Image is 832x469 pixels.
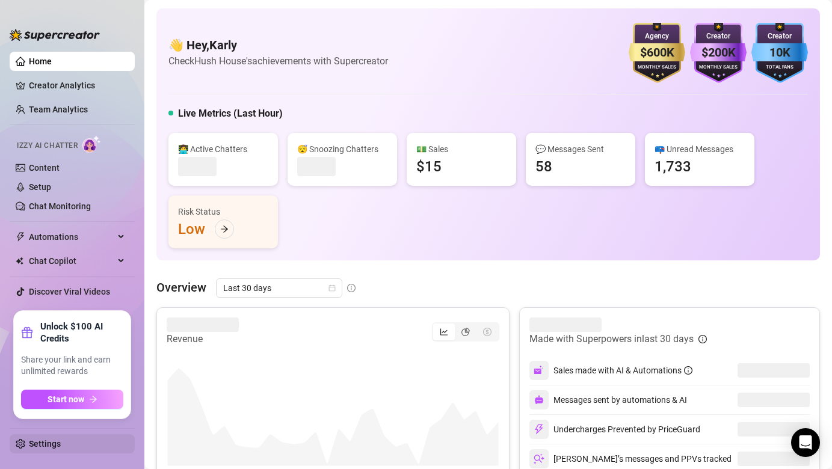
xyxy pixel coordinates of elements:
article: Made with Superpowers in last 30 days [529,332,694,346]
img: svg%3e [534,424,544,435]
div: $15 [416,157,442,176]
div: Creator [751,31,808,42]
div: 📪 Unread Messages [655,143,745,156]
img: AI Chatter [82,135,101,153]
span: info-circle [698,335,707,343]
article: Revenue [167,332,239,346]
div: $200K [690,43,747,62]
div: Open Intercom Messenger [791,428,820,457]
div: Total Fans [751,64,808,72]
div: Agency [629,31,685,42]
span: line-chart [440,328,448,336]
div: [PERSON_NAME]’s messages and PPVs tracked [529,449,732,468]
div: 58 [535,157,552,176]
div: 💵 Sales [416,143,507,156]
span: calendar [328,284,336,292]
img: svg%3e [534,365,544,376]
img: svg%3e [534,395,544,405]
div: 10K [751,43,808,62]
span: info-circle [684,366,692,375]
img: Chat Copilot [16,257,23,265]
article: Overview [156,278,206,296]
div: Undercharges Prevented by PriceGuard [529,420,700,439]
div: Risk Status [178,205,268,218]
img: blue-badge-DgoSNQY1.svg [751,23,808,83]
img: gold-badge-CigiZidd.svg [629,23,685,83]
article: Check Hush House's achievements with Supercreator [168,54,388,69]
div: 1,733 [655,157,691,176]
span: Automations [29,227,114,247]
span: Start now [48,394,84,404]
a: Content [29,163,60,173]
button: Start nowarrow-right [21,390,123,409]
div: 😴 Snoozing Chatters [297,143,387,156]
div: Monthly Sales [629,64,685,72]
span: gift [21,326,33,339]
a: Team Analytics [29,105,88,114]
span: dollar-circle [483,328,491,336]
img: purple-badge-B9DA21FR.svg [690,23,747,83]
span: arrow-right [89,395,97,403]
span: thunderbolt [16,232,25,242]
span: Share your link and earn unlimited rewards [21,354,123,378]
div: segmented control [432,322,499,342]
a: Setup [29,182,51,192]
div: $600K [629,43,685,62]
a: Home [29,57,52,66]
h5: Live Metrics (Last Hour) [178,106,283,121]
span: info-circle [347,284,356,292]
a: Discover Viral Videos [29,287,110,296]
a: Chat Monitoring [29,201,91,211]
span: arrow-right [220,225,229,233]
span: pie-chart [461,328,470,336]
span: Last 30 days [223,279,335,297]
div: Sales made with AI & Automations [553,364,692,377]
span: Izzy AI Chatter [17,140,78,152]
img: svg%3e [534,453,544,464]
a: Creator Analytics [29,76,125,95]
span: Chat Copilot [29,251,114,271]
div: 💬 Messages Sent [535,143,626,156]
strong: Unlock $100 AI Credits [40,320,123,345]
img: logo-BBDzfeDw.svg [10,29,100,41]
div: Messages sent by automations & AI [529,390,687,409]
a: Settings [29,439,61,449]
div: Creator [690,31,747,42]
h4: 👋 Hey, Karly [168,37,388,54]
div: Monthly Sales [690,64,747,72]
div: 👩‍💻 Active Chatters [178,143,268,156]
